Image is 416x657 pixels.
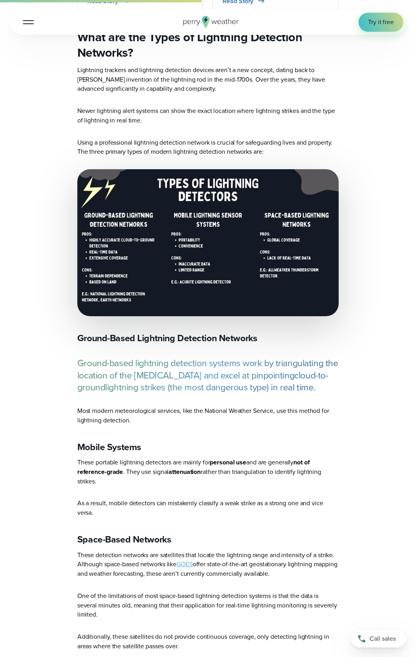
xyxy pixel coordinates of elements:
strong: Space-Based Networks [77,533,171,546]
a: Call sales [351,630,406,647]
span: Try it free [368,17,394,27]
span: Call sales [370,634,396,644]
p: Most modern meteorological services, like the National Weather Service, use this method for light... [77,406,339,425]
p: Additionally, these satellites do not provide continuous coverage, only detecting lightning in ar... [77,632,339,651]
a: GOES [176,560,193,569]
p: These detection networks are satellites that locate the lightning range and intensity of a strike... [77,550,339,579]
h2: What are the Types of Lightning Detection Networks? [77,30,339,61]
img: types of lightning detectors [77,169,339,316]
p: Lightning trackers and lightning detection devices aren’t a new concept, dating back to [PERSON_N... [77,65,339,94]
p: Ground-based lightning detection systems work by triangulating the location of the [MEDICAL_DATA]... [77,357,339,393]
strong: not of reference-grade [77,458,310,476]
p: One of the limitations of most space-based lightning detection systems is that the data is severa... [77,591,339,619]
p: These portable lightning detectors are mainly for and are generally . They use signal rather than... [77,458,339,486]
strong: personal use [210,458,246,467]
p: As a result, mobile detectors can mistakenly classify a weak strike as a strong one and vice versa. [77,498,339,517]
strong: Ground-Based Lightning Detection Networks [77,331,257,345]
p: Newer lightning alert systems can show the exact location where lightning strikes and the type of... [77,106,339,125]
strong: Mobile Systems [77,440,141,454]
p: Using a professional lightning detection network is crucial for safeguarding lives and property. ... [77,138,339,157]
a: Try it free [358,13,403,32]
a: cloud-to-ground [77,369,328,394]
strong: attenuation [169,467,201,476]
